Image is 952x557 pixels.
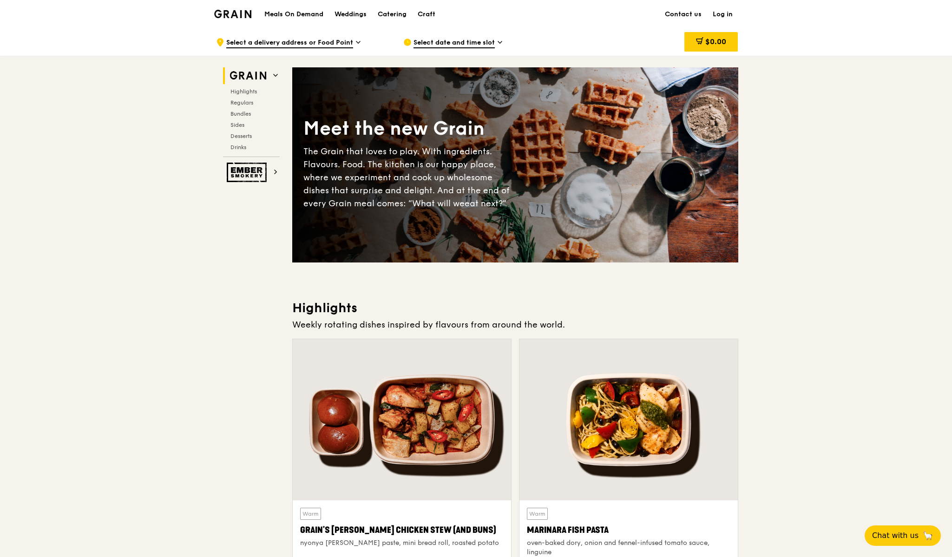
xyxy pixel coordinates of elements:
a: Catering [372,0,412,28]
button: Chat with us🦙 [865,525,941,546]
span: Drinks [230,144,246,151]
a: Craft [412,0,441,28]
div: Craft [418,0,435,28]
a: Contact us [659,0,707,28]
a: Weddings [329,0,372,28]
div: Weddings [335,0,367,28]
span: $0.00 [705,37,726,46]
h3: Highlights [292,300,738,316]
span: Regulars [230,99,253,106]
div: Marinara Fish Pasta [527,524,730,537]
div: Warm [527,508,548,520]
span: Chat with us [872,530,919,541]
div: Catering [378,0,407,28]
img: Grain [214,10,252,18]
div: nyonya [PERSON_NAME] paste, mini bread roll, roasted potato [300,538,504,548]
span: Desserts [230,133,252,139]
div: oven-baked dory, onion and fennel-infused tomato sauce, linguine [527,538,730,557]
h1: Meals On Demand [264,10,323,19]
div: Weekly rotating dishes inspired by flavours from around the world. [292,318,738,331]
div: Grain's [PERSON_NAME] Chicken Stew (and buns) [300,524,504,537]
a: Log in [707,0,738,28]
span: Sides [230,122,244,128]
span: Select date and time slot [414,38,495,48]
div: Meet the new Grain [303,116,515,141]
img: Ember Smokery web logo [227,163,269,182]
span: Bundles [230,111,251,117]
span: Highlights [230,88,257,95]
div: Warm [300,508,321,520]
span: eat next?” [465,198,506,209]
div: The Grain that loves to play. With ingredients. Flavours. Food. The kitchen is our happy place, w... [303,145,515,210]
span: 🦙 [922,530,933,541]
img: Grain web logo [227,67,269,84]
span: Select a delivery address or Food Point [226,38,353,48]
